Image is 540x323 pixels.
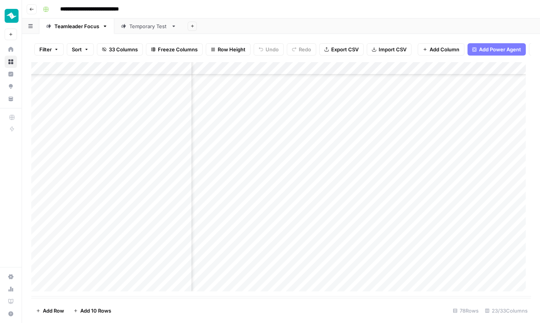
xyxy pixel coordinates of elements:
button: Freeze Columns [146,43,203,56]
span: Freeze Columns [158,46,198,53]
span: Import CSV [379,46,406,53]
a: Opportunities [5,80,17,93]
button: Workspace: Teamleader [5,6,17,25]
a: Teamleader Focus [39,19,114,34]
a: Home [5,43,17,56]
a: Insights [5,68,17,80]
span: Sort [72,46,82,53]
a: Usage [5,283,17,295]
a: Settings [5,271,17,283]
button: Help + Support [5,308,17,320]
button: Filter [34,43,64,56]
span: Undo [266,46,279,53]
span: Add Power Agent [479,46,521,53]
button: Add 10 Rows [69,304,116,317]
button: 33 Columns [97,43,143,56]
a: Browse [5,56,17,68]
span: Filter [39,46,52,53]
div: Temporary Test [129,22,168,30]
button: Add Power Agent [467,43,526,56]
div: 78 Rows [450,304,482,317]
div: 23/33 Columns [482,304,531,317]
button: Add Column [418,43,464,56]
a: Learning Hub [5,295,17,308]
span: Add Column [430,46,459,53]
button: Undo [254,43,284,56]
span: Add 10 Rows [80,307,111,315]
span: 33 Columns [109,46,138,53]
div: Teamleader Focus [54,22,99,30]
a: Temporary Test [114,19,183,34]
button: Export CSV [319,43,364,56]
button: Redo [287,43,316,56]
button: Add Row [31,304,69,317]
span: Export CSV [331,46,359,53]
span: Redo [299,46,311,53]
button: Row Height [206,43,251,56]
span: Add Row [43,307,64,315]
button: Import CSV [367,43,411,56]
img: Teamleader Logo [5,9,19,23]
button: Sort [67,43,94,56]
a: Your Data [5,93,17,105]
span: Row Height [218,46,245,53]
